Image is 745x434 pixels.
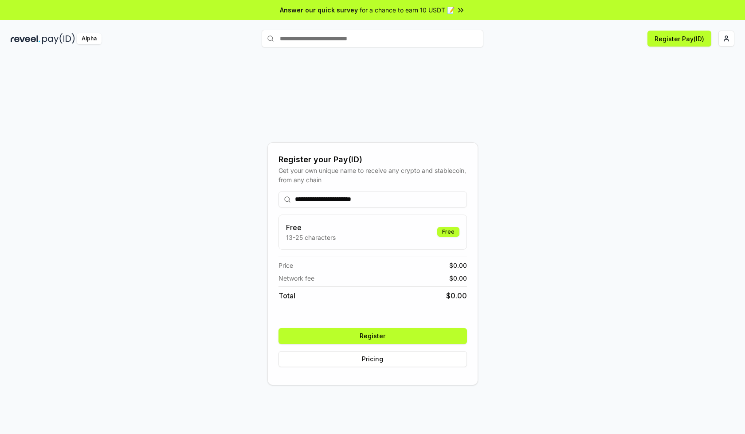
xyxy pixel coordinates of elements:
span: Network fee [278,274,314,283]
button: Register Pay(ID) [647,31,711,47]
div: Get your own unique name to receive any crypto and stablecoin, from any chain [278,166,467,184]
span: Price [278,261,293,270]
div: Alpha [77,33,102,44]
span: $ 0.00 [446,290,467,301]
span: for a chance to earn 10 USDT 📝 [360,5,455,15]
span: $ 0.00 [449,274,467,283]
div: Free [437,227,459,237]
span: Total [278,290,295,301]
span: Answer our quick survey [280,5,358,15]
img: pay_id [42,33,75,44]
span: $ 0.00 [449,261,467,270]
h3: Free [286,222,336,233]
p: 13-25 characters [286,233,336,242]
div: Register your Pay(ID) [278,153,467,166]
button: Register [278,328,467,344]
button: Pricing [278,351,467,367]
img: reveel_dark [11,33,40,44]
